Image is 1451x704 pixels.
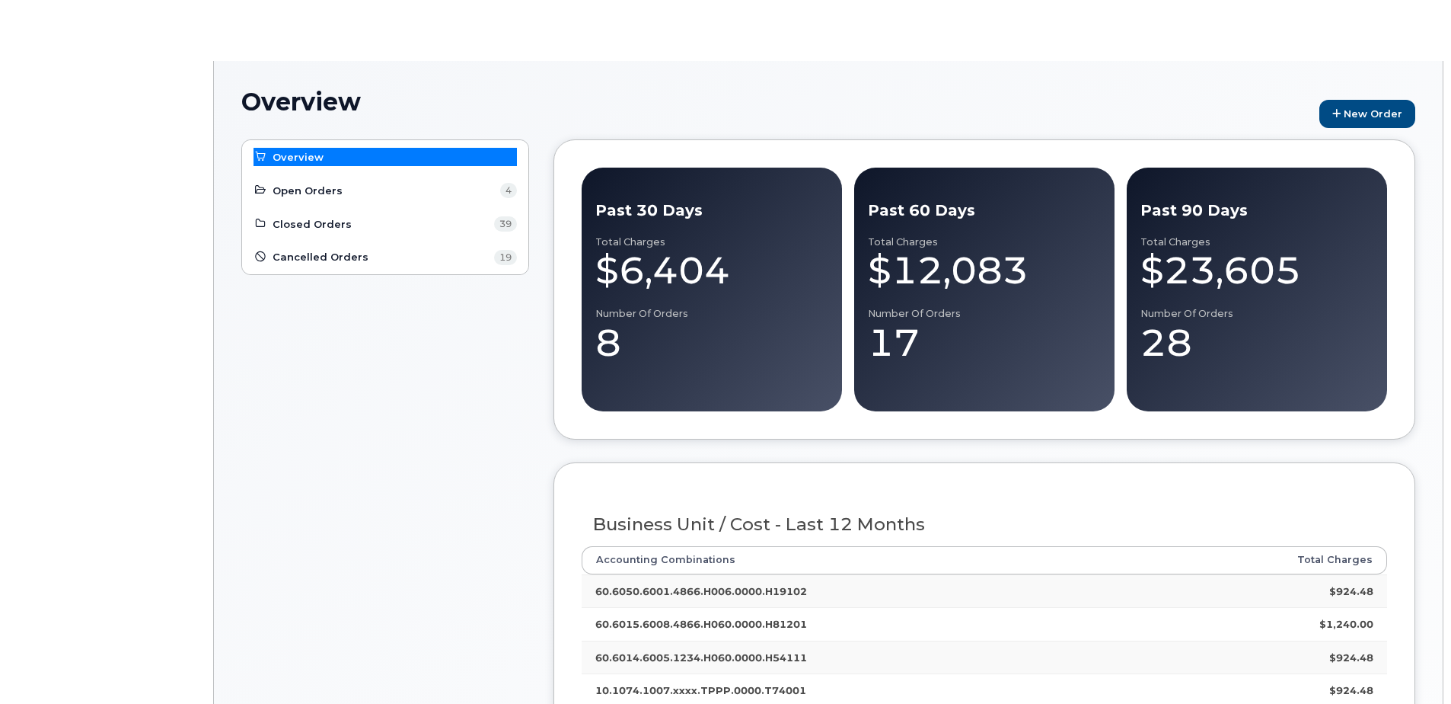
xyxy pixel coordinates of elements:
[868,248,1101,293] div: $12,083
[254,181,517,200] a: Open Orders 4
[1329,684,1373,696] strong: $924.48
[595,200,828,222] div: Past 30 Days
[595,585,807,597] strong: 60.6050.6001.4866.H006.0000.H19102
[593,515,1376,534] h3: Business Unit / Cost - Last 12 Months
[1329,651,1373,664] strong: $924.48
[273,150,324,165] span: Overview
[1140,308,1373,320] div: Number of Orders
[868,320,1101,366] div: 17
[595,236,828,248] div: Total Charges
[1185,546,1387,574] th: Total Charges
[273,250,368,264] span: Cancelled Orders
[254,148,517,166] a: Overview
[500,183,517,198] span: 4
[595,684,806,696] strong: 10.1074.1007.xxxx.TPPP.0000.T74001
[582,546,1185,574] th: Accounting Combinations
[595,651,807,664] strong: 60.6014.6005.1234.H060.0000.H54111
[1140,236,1373,248] div: Total Charges
[1319,618,1373,630] strong: $1,240.00
[254,248,517,267] a: Cancelled Orders 19
[241,88,1312,115] h1: Overview
[595,248,828,293] div: $6,404
[273,184,343,198] span: Open Orders
[595,308,828,320] div: Number of Orders
[254,215,517,233] a: Closed Orders 39
[1140,248,1373,293] div: $23,605
[1140,320,1373,366] div: 28
[1329,585,1373,597] strong: $924.48
[494,216,517,232] span: 39
[868,200,1101,222] div: Past 60 Days
[868,308,1101,320] div: Number of Orders
[868,236,1101,248] div: Total Charges
[273,217,352,232] span: Closed Orders
[595,618,807,630] strong: 60.6015.6008.4866.H060.0000.H81201
[1140,200,1373,222] div: Past 90 Days
[595,320,828,366] div: 8
[1319,100,1415,128] a: New Order
[494,250,517,265] span: 19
